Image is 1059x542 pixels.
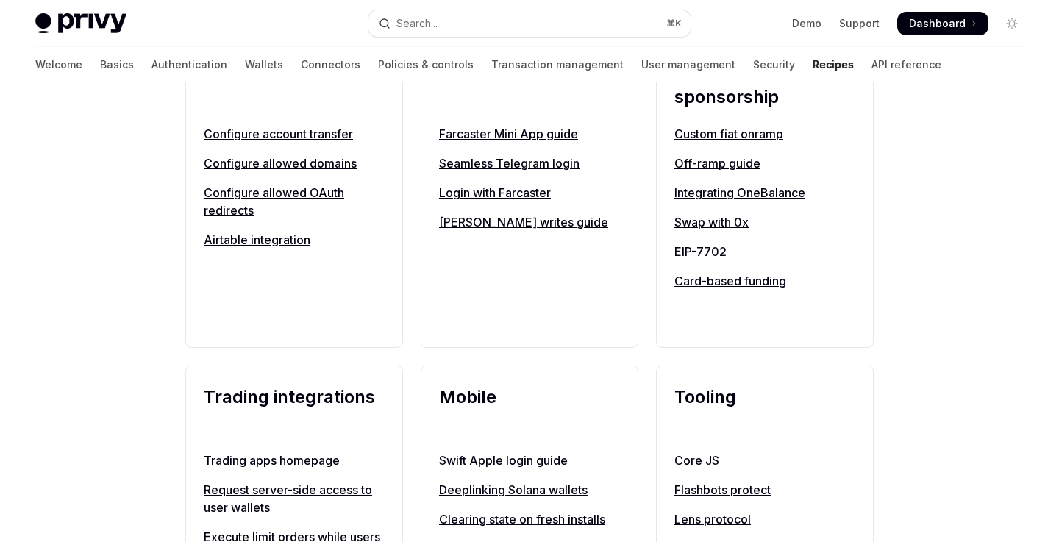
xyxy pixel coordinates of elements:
h2: Dashboard [204,57,385,110]
a: Trading apps homepage [204,452,385,469]
a: Card-based funding [674,272,855,290]
a: User management [641,47,735,82]
a: Integrating OneBalance [674,184,855,202]
a: EIP-7702 [674,243,855,260]
a: Support [839,16,880,31]
a: Policies & controls [378,47,474,82]
a: Dashboard [897,12,988,35]
a: Core JS [674,452,855,469]
h2: Trading integrations [204,384,385,437]
img: light logo [35,13,126,34]
a: Authentication [151,47,227,82]
a: Clearing state on fresh installs [439,510,620,528]
a: Configure allowed OAuth redirects [204,184,385,219]
a: Swap with 0x [674,213,855,231]
a: Security [753,47,795,82]
a: Configure account transfer [204,125,385,143]
h2: Tooling [674,384,855,437]
span: Dashboard [909,16,966,31]
a: Connectors [301,47,360,82]
a: Airtable integration [204,231,385,249]
h2: Mobile [439,384,620,437]
a: Welcome [35,47,82,82]
a: Lens protocol [674,510,855,528]
a: Basics [100,47,134,82]
span: ⌘ K [666,18,682,29]
a: Farcaster Mini App guide [439,125,620,143]
a: Custom fiat onramp [674,125,855,143]
a: Wallets [245,47,283,82]
a: Flashbots protect [674,481,855,499]
a: API reference [871,47,941,82]
button: Open search [368,10,690,37]
a: Recipes [813,47,854,82]
a: Deeplinking Solana wallets [439,481,620,499]
button: Toggle dark mode [1000,12,1024,35]
a: Off-ramp guide [674,154,855,172]
a: Seamless Telegram login [439,154,620,172]
a: [PERSON_NAME] writes guide [439,213,620,231]
a: Demo [792,16,821,31]
a: Login with Farcaster [439,184,620,202]
h2: Social integrations [439,57,620,110]
div: Search... [396,15,438,32]
h2: Payments and gas sponsorship [674,57,855,110]
a: Configure allowed domains [204,154,385,172]
a: Swift Apple login guide [439,452,620,469]
a: Request server-side access to user wallets [204,481,385,516]
a: Transaction management [491,47,624,82]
